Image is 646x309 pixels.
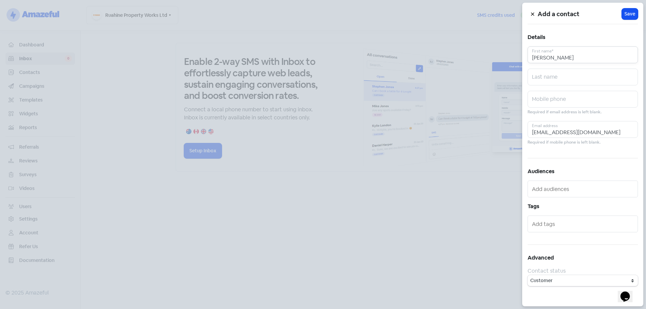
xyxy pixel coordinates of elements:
[624,10,635,17] span: Save
[528,32,638,42] h5: Details
[532,184,635,194] input: Add audiences
[532,219,635,229] input: Add tags
[528,253,638,263] h5: Advanced
[528,121,638,138] input: Email address
[528,139,601,146] small: Required if mobile phone is left blank.
[618,282,639,302] iframe: chat widget
[528,46,638,63] input: First name
[528,166,638,177] h5: Audiences
[528,91,638,108] input: Mobile phone
[622,8,638,20] button: Save
[528,109,602,115] small: Required if email address is left blank.
[528,201,638,211] h5: Tags
[528,267,638,275] div: Contact status
[528,69,638,85] input: Last name
[538,9,622,19] h5: Add a contact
